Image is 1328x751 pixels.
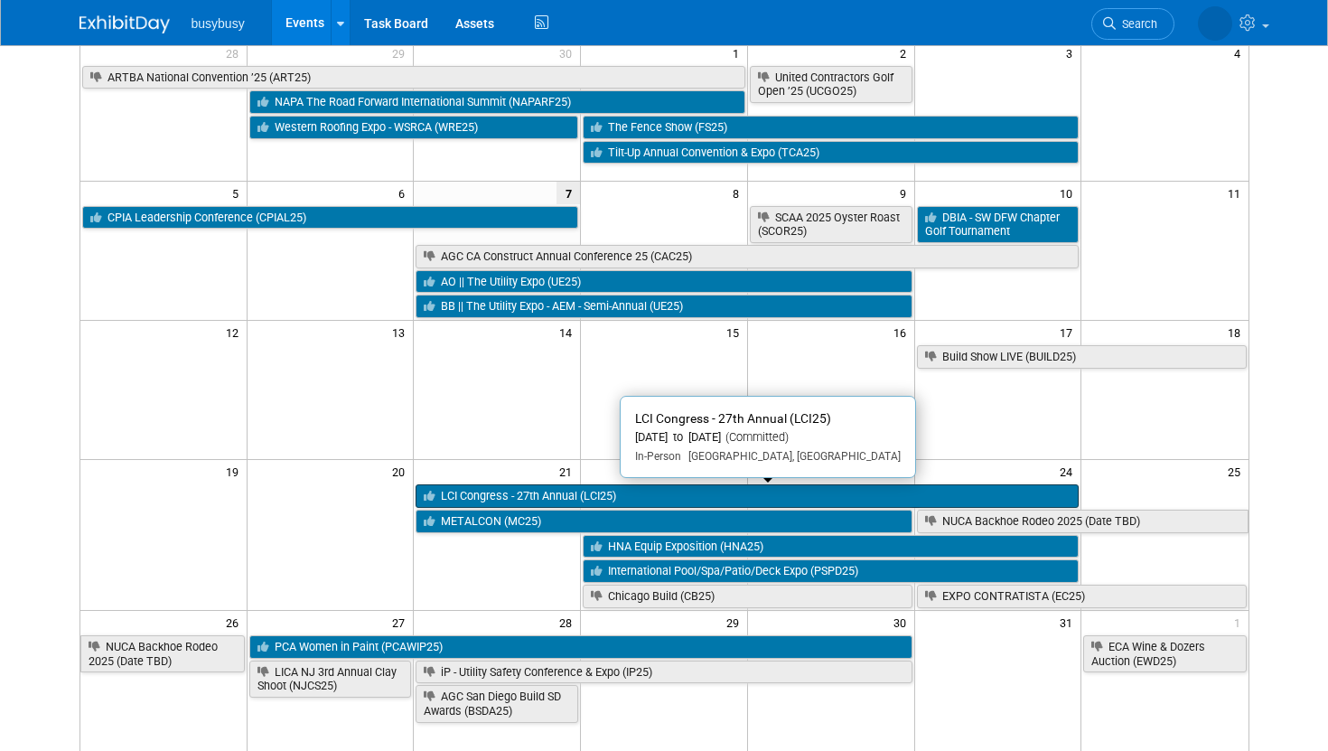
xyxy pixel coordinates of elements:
span: In-Person [635,450,681,463]
span: 18 [1226,321,1249,343]
span: 2 [898,42,914,64]
span: 1 [731,42,747,64]
span: 14 [557,321,580,343]
span: 17 [1058,321,1080,343]
span: Search [1116,17,1157,31]
span: 5 [230,182,247,204]
a: EXPO CONTRATISTA (EC25) [917,585,1247,608]
a: NAPA The Road Forward International Summit (NAPARF25) [249,90,745,114]
span: 1 [1232,611,1249,634]
span: 30 [557,42,580,64]
span: 25 [1226,460,1249,483]
span: 26 [224,611,247,634]
span: [GEOGRAPHIC_DATA], [GEOGRAPHIC_DATA] [681,450,901,463]
img: ExhibitDay [79,15,170,33]
a: LCI Congress - 27th Annual (LCI25) [416,484,1079,508]
a: HNA Equip Exposition (HNA25) [583,535,1079,559]
a: International Pool/Spa/Patio/Deck Expo (PSPD25) [583,559,1079,583]
a: Chicago Build (CB25) [583,585,912,608]
span: 29 [390,42,413,64]
a: AO || The Utility Expo (UE25) [416,270,912,294]
span: 8 [731,182,747,204]
span: 28 [224,42,247,64]
span: 21 [557,460,580,483]
a: NUCA Backhoe Rodeo 2025 (Date TBD) [80,635,245,672]
span: 7 [556,182,580,204]
a: PCA Women in Paint (PCAWIP25) [249,635,912,659]
span: 28 [557,611,580,634]
a: Western Roofing Expo - WSRCA (WRE25) [249,116,578,139]
span: 13 [390,321,413,343]
span: 6 [397,182,413,204]
span: 27 [390,611,413,634]
span: 10 [1058,182,1080,204]
span: 11 [1226,182,1249,204]
img: Nicole McCabe [1198,6,1232,41]
a: AGC CA Construct Annual Conference 25 (CAC25) [416,245,1079,268]
span: 3 [1064,42,1080,64]
span: 16 [892,321,914,343]
span: (Committed) [721,430,789,444]
a: The Fence Show (FS25) [583,116,1079,139]
a: NUCA Backhoe Rodeo 2025 (Date TBD) [917,510,1249,533]
span: LCI Congress - 27th Annual (LCI25) [635,411,831,426]
a: Search [1091,8,1174,40]
span: 9 [898,182,914,204]
span: 24 [1058,460,1080,483]
a: LICA NJ 3rd Annual Clay Shoot (NJCS25) [249,661,412,698]
div: [DATE] to [DATE] [635,430,901,446]
span: busybusy [192,16,245,31]
a: AGC San Diego Build SD Awards (BSDA25) [416,685,578,722]
a: METALCON (MC25) [416,510,912,533]
a: Build Show LIVE (BUILD25) [917,345,1247,369]
span: 4 [1232,42,1249,64]
a: United Contractors Golf Open ’25 (UCGO25) [750,66,912,103]
span: 31 [1058,611,1080,634]
span: 12 [224,321,247,343]
a: ECA Wine & Dozers Auction (EWD25) [1083,635,1246,672]
a: BB || The Utility Expo - AEM - Semi-Annual (UE25) [416,295,912,318]
span: 30 [892,611,914,634]
a: DBIA - SW DFW Chapter Golf Tournament [917,206,1080,243]
a: iP - Utility Safety Conference & Expo (IP25) [416,661,912,684]
span: 15 [725,321,747,343]
span: 29 [725,611,747,634]
span: 20 [390,460,413,483]
span: 19 [224,460,247,483]
a: SCAA 2025 Oyster Roast (SCOR25) [750,206,912,243]
a: ARTBA National Convention ’25 (ART25) [82,66,745,89]
a: CPIA Leadership Conference (CPIAL25) [82,206,579,230]
a: Tilt-Up Annual Convention & Expo (TCA25) [583,141,1079,164]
